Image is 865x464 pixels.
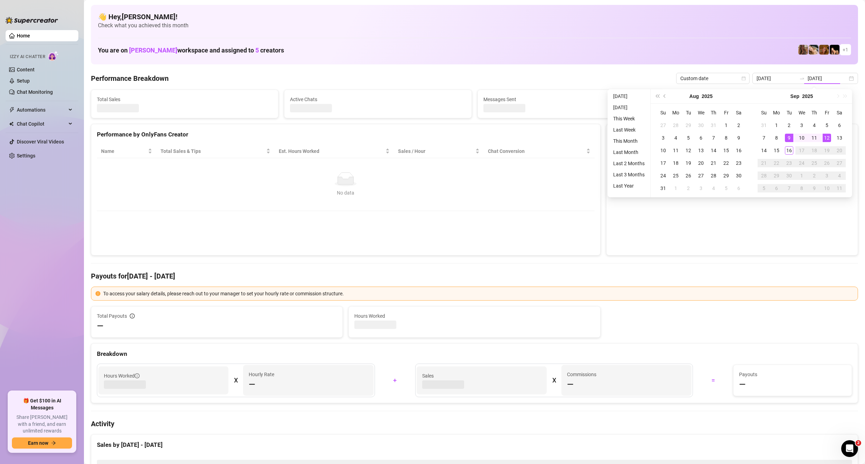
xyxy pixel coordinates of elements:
a: Setup [17,78,30,84]
a: Discover Viral Videos [17,139,64,145]
img: AI Chatter [48,51,59,61]
span: calendar [742,76,746,80]
a: Settings [17,153,35,159]
input: End date [808,75,848,82]
div: X [552,375,556,386]
h4: Payouts for [DATE] - [DATE] [91,271,858,281]
span: Share [PERSON_NAME] with a friend, and earn unlimited rewards [12,414,72,435]
th: Total Sales & Tips [156,145,275,158]
th: Sales / Hour [394,145,484,158]
iframe: Intercom live chat [841,440,858,457]
span: Chat Conversion [488,147,584,155]
span: 5 [255,47,259,54]
article: Hourly Rate [249,371,274,378]
div: Performance by OnlyFans Creator [97,130,595,139]
div: Sales by [DATE] - [DATE] [97,440,852,450]
img: logo-BBDzfeDw.svg [6,17,58,24]
span: Automations [17,104,66,115]
span: info-circle [130,314,135,318]
div: Breakdown [97,349,852,359]
span: Total Payouts [97,312,127,320]
span: swap-right [799,76,805,81]
h4: Performance Breakdown [91,73,169,83]
span: Total Sales & Tips [161,147,265,155]
button: Earn nowarrow-right [12,437,72,449]
span: arrow-right [51,441,56,445]
span: — [97,321,104,332]
div: No data [104,189,588,197]
h1: You are on workspace and assigned to creators [98,47,284,54]
a: Chat Monitoring [17,89,53,95]
th: Chat Conversion [484,145,594,158]
h4: 👋 Hey, [PERSON_NAME] ! [98,12,851,22]
span: Earn now [28,440,48,446]
article: Commissions [567,371,596,378]
th: Name [97,145,156,158]
span: 🎁 Get $100 in AI Messages [12,398,72,411]
span: exclamation-circle [95,291,100,296]
span: — [249,379,255,390]
span: Messages Sent [483,96,659,103]
span: to [799,76,805,81]
input: Start date [757,75,796,82]
span: Hours Worked [104,372,140,380]
img: OnlyDanielle [809,45,818,55]
div: X [234,375,237,386]
span: Check what you achieved this month [98,22,851,29]
span: Active Chats [290,96,466,103]
span: [PERSON_NAME] [129,47,177,54]
a: Home [17,33,30,38]
span: Name [101,147,147,155]
a: Content [17,67,35,72]
div: To access your salary details, please reach out to your manager to set your hourly rate or commis... [103,290,853,297]
span: + 1 [843,46,848,54]
img: Danielle [819,45,829,55]
h4: Activity [91,419,858,429]
span: Sales [422,372,541,380]
img: daniellerose [798,45,808,55]
span: Sales / Hour [398,147,474,155]
div: Est. Hours Worked [279,147,384,155]
span: thunderbolt [9,107,15,113]
span: Izzy AI Chatter [10,54,45,60]
span: — [567,379,574,390]
span: Payouts [739,371,846,378]
img: Brittany️‍ [830,45,839,55]
img: Chat Copilot [9,121,14,126]
div: Sales by OnlyFans Creator [612,130,852,139]
span: Total Sales [97,96,272,103]
span: — [739,379,746,390]
span: info-circle [135,373,140,378]
span: Chat Copilot [17,118,66,129]
div: + [379,375,411,386]
span: Custom date [680,73,745,84]
div: = [697,375,729,386]
span: 2 [856,440,861,446]
span: Hours Worked [354,312,594,320]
